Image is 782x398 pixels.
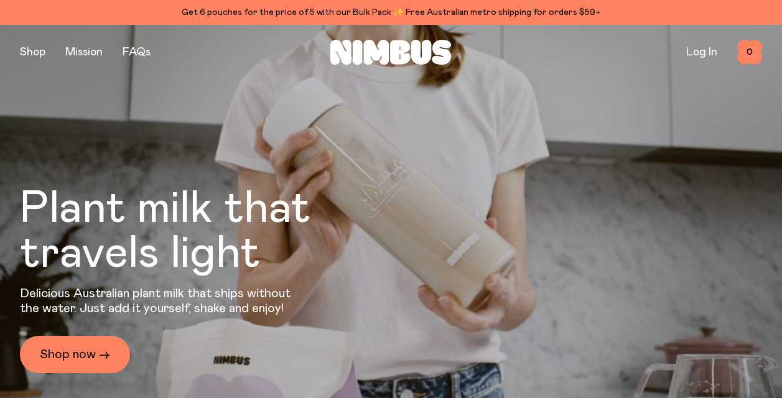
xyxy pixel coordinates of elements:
button: 0 [737,40,762,65]
h1: Plant milk that travels light [20,187,378,276]
a: FAQs [123,47,151,58]
a: Shop now → [20,336,130,373]
p: Delicious Australian plant milk that ships without the water. Just add it yourself, shake and enjoy! [20,286,299,316]
a: Mission [65,47,103,58]
a: Log In [686,47,717,58]
div: Get 6 pouches for the price of 5 with our Bulk Pack ✨ Free Australian metro shipping for orders $59+ [20,5,762,20]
